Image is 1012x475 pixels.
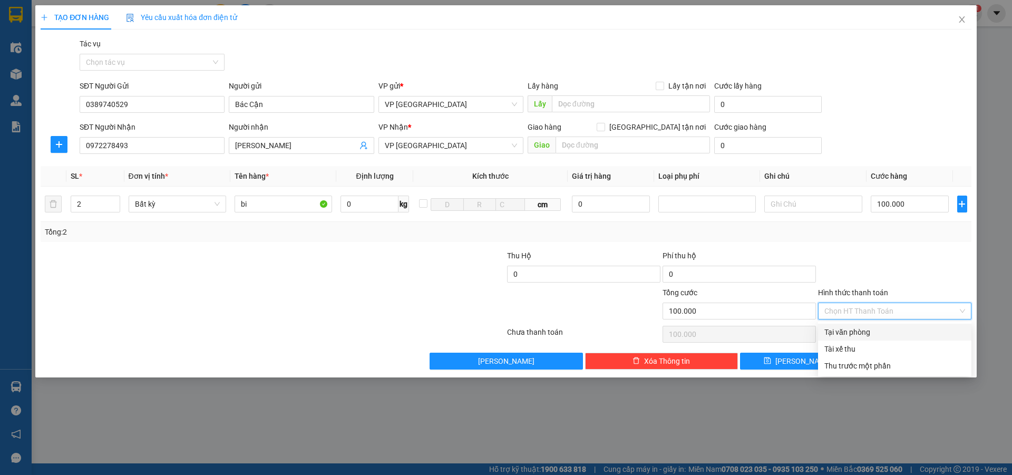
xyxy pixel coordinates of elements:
span: delete [632,357,640,365]
label: Hình thức thanh toán [818,288,888,297]
strong: PHIẾU GỬI HÀNG [51,57,136,68]
div: Thu trước một phần [824,360,965,372]
button: save[PERSON_NAME] [740,353,854,370]
span: [GEOGRAPHIC_DATA] tận nơi [605,121,710,133]
button: [PERSON_NAME] [430,353,583,370]
span: plus [41,14,48,21]
span: Lấy [528,95,552,112]
input: Dọc đường [552,95,710,112]
span: save [764,357,771,365]
img: logo [6,24,40,76]
div: Phí thu hộ [663,250,816,266]
div: Tài xế thu [824,343,965,355]
span: Giao hàng [528,123,561,131]
input: Dọc đường [556,137,710,153]
div: SĐT Người Gửi [80,80,225,92]
span: VP Cầu Yên Xuân [385,96,517,112]
label: Cước lấy hàng [714,82,762,90]
label: Cước giao hàng [714,123,766,131]
div: Tổng: 2 [45,226,391,238]
span: VP Nhận [378,123,408,131]
button: plus [51,136,67,153]
input: 0 [572,196,650,212]
button: plus [957,196,967,212]
div: Người gửi [229,80,374,92]
strong: Hotline : [PHONE_NUMBER] - [PHONE_NUMBER] [45,70,141,86]
span: Bất kỳ [135,196,220,212]
span: Tên hàng [235,172,269,180]
img: icon [126,14,134,22]
span: [PERSON_NAME] [478,355,534,367]
span: Kích thước [472,172,509,180]
div: SĐT Người Nhận [80,121,225,133]
span: Đơn vị tính [129,172,168,180]
span: Cước hàng [871,172,907,180]
span: Lấy tận nơi [664,80,710,92]
input: R [463,198,496,211]
span: SL [71,172,79,180]
span: VPYX1410250227 [147,39,223,50]
input: C [495,198,525,211]
button: deleteXóa Thông tin [585,353,738,370]
span: Giá trị hàng [572,172,611,180]
span: plus [958,200,967,208]
input: D [431,198,463,211]
input: Ghi Chú [764,196,862,212]
div: Tại văn phòng [824,326,965,338]
span: 24 [PERSON_NAME] - Vinh - [GEOGRAPHIC_DATA] [47,35,139,54]
button: Close [947,5,977,35]
span: Lấy hàng [528,82,558,90]
span: [PERSON_NAME] [775,355,832,367]
input: VD: Bàn, Ghế [235,196,332,212]
strong: HÃNG XE HẢI HOÀNG GIA [60,11,126,33]
label: Tác vụ [80,40,101,48]
span: Giao [528,137,556,153]
th: Ghi chú [760,166,866,187]
span: kg [398,196,409,212]
button: delete [45,196,62,212]
input: Cước giao hàng [714,137,822,154]
span: Định lượng [356,172,393,180]
span: Tổng cước [663,288,697,297]
div: VP gửi [378,80,523,92]
div: Chưa thanh toán [506,326,661,345]
div: Người nhận [229,121,374,133]
span: TẠO ĐƠN HÀNG [41,13,109,22]
span: close [958,15,966,24]
span: Xóa Thông tin [644,355,690,367]
span: user-add [359,141,368,150]
span: Yêu cầu xuất hóa đơn điện tử [126,13,237,22]
span: cm [525,198,561,211]
input: Cước lấy hàng [714,96,822,113]
span: VP Đà Nẵng [385,138,517,153]
th: Loại phụ phí [654,166,760,187]
span: plus [51,140,67,149]
span: Thu Hộ [507,251,531,260]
